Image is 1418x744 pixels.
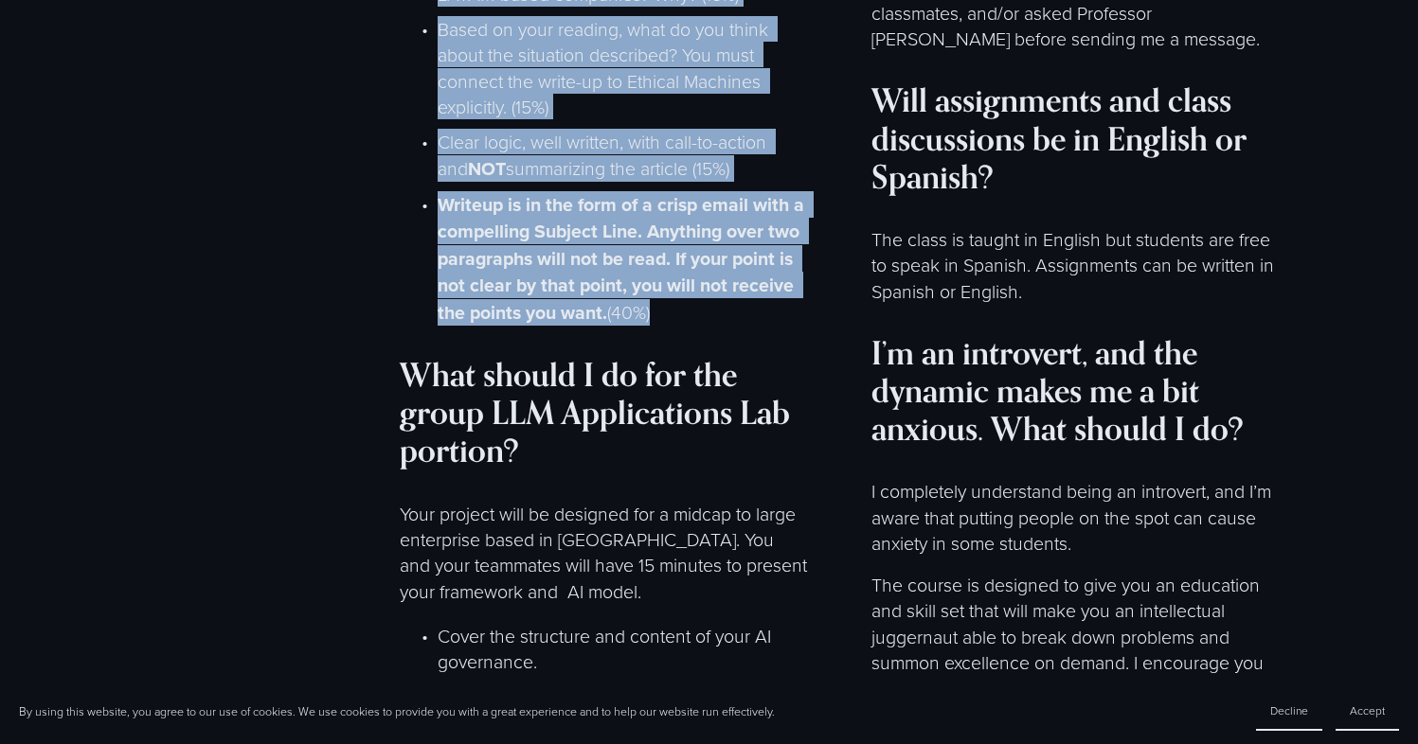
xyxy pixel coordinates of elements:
button: Accept [1336,692,1399,731]
p: The course is designed to give you an education and skill set that will make you an intellectual ... [871,572,1281,728]
p: I completely understand being an introvert, and I’m aware that putting people on the spot can cau... [871,478,1281,556]
strong: NOT [468,155,506,182]
p: By using this website, you agree to our use of cookies. We use cookies to provide you with a grea... [19,703,775,719]
span: Accept [1350,702,1385,718]
strong: What should I do for the group LLM Applications Lab portion? [400,355,798,470]
strong: I’m an introvert, and the dynamic makes me a bit anxious. What should I do? [871,333,1244,449]
p: Cover the structure and content of your AI governance. [438,623,809,675]
p: Clear logic, well written, with call-to-action and summarizing the article (15%) [438,129,809,182]
p: Based on your reading, what do you think about the situation described? You must connect the writ... [438,16,809,120]
strong: Writeup is in the form of a crisp email with a compelling Subject Line. Anything over two paragra... [438,191,809,326]
button: Decline [1256,692,1322,731]
p: (40%) [438,191,809,326]
strong: Will assignments and class discussions be in English or Spanish? [871,80,1254,196]
span: Decline [1270,702,1308,718]
p: Your project will be designed for a midcap to large enterprise based in [GEOGRAPHIC_DATA]. You an... [400,501,809,605]
p: The class is taught in English but students are free to speak in Spanish. Assignments can be writ... [871,226,1281,304]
